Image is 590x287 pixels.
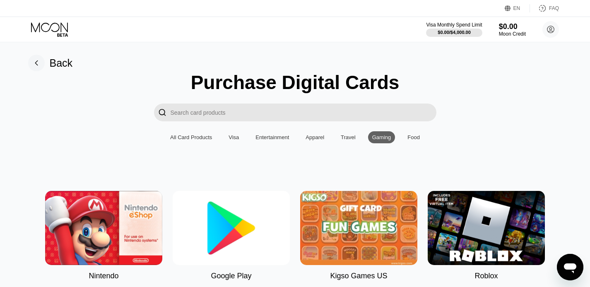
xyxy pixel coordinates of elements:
div:  [154,104,171,121]
div: $0.00Moon Credit [499,22,526,37]
div: Gaming [372,134,391,140]
input: Search card products [171,104,436,121]
div: Food [407,134,420,140]
div: All Card Products [170,134,212,140]
div: $0.00 [499,22,526,31]
div: Apparel [306,134,324,140]
div: Travel [337,131,360,143]
div: Back [28,55,73,71]
div: Visa Monthly Spend Limit [426,22,482,28]
div: Travel [341,134,356,140]
div: Back [50,57,73,69]
div: Nintendo [89,272,118,280]
div: Entertainment [255,134,289,140]
div: $0.00 / $4,000.00 [438,30,471,35]
div: Google Play [211,272,251,280]
div:  [158,108,166,117]
div: Apparel [301,131,328,143]
iframe: Botão para abrir a janela de mensagens [557,254,583,280]
div: Visa [224,131,243,143]
div: All Card Products [166,131,216,143]
div: Kigso Games US [330,272,387,280]
div: EN [505,4,530,12]
div: FAQ [549,5,559,11]
div: Visa Monthly Spend Limit$0.00/$4,000.00 [426,22,482,37]
div: Gaming [368,131,395,143]
div: FAQ [530,4,559,12]
div: Roblox [474,272,498,280]
div: Entertainment [251,131,293,143]
div: EN [513,5,520,11]
div: Moon Credit [499,31,526,37]
div: Visa [229,134,239,140]
div: Food [403,131,424,143]
div: Purchase Digital Cards [191,71,400,94]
